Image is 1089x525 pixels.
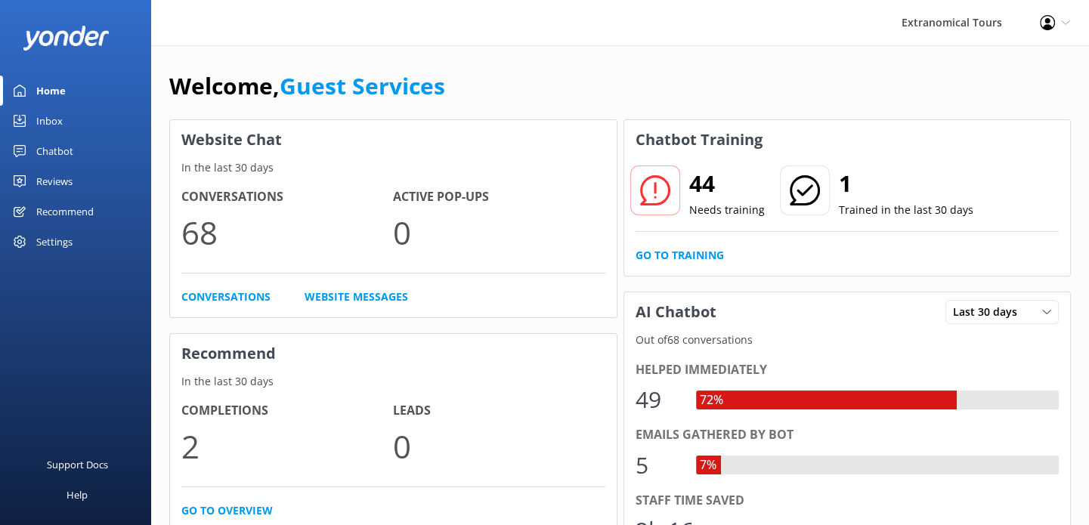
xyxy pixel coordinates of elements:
p: Trained in the last 30 days [839,202,973,218]
p: 0 [393,207,605,258]
h2: 1 [839,165,973,202]
div: Recommend [36,196,94,227]
div: Settings [36,227,73,257]
a: Conversations [181,289,271,305]
h2: 44 [689,165,765,202]
div: Support Docs [47,449,108,480]
p: 0 [393,421,605,471]
h1: Welcome, [169,68,445,104]
h3: AI Chatbot [624,292,728,332]
a: Website Messages [305,289,408,305]
h4: Leads [393,401,605,421]
p: Needs training [689,202,765,218]
h3: Recommend [170,334,617,373]
div: 7% [696,456,720,475]
div: Helped immediately [636,360,1060,380]
h3: Website Chat [170,120,617,159]
div: Staff time saved [636,491,1060,511]
div: 5 [636,447,681,483]
div: Emails gathered by bot [636,425,1060,445]
h3: Chatbot Training [624,120,774,159]
a: Go to Training [636,247,724,264]
p: 68 [181,207,393,258]
a: Go to overview [181,502,273,519]
a: Guest Services [280,70,445,101]
p: Out of 68 conversations [624,332,1071,348]
div: Home [36,76,66,106]
div: Reviews [36,166,73,196]
h4: Completions [181,401,393,421]
div: 72% [696,391,727,410]
p: 2 [181,421,393,471]
div: 49 [636,381,681,418]
div: Chatbot [36,136,73,166]
div: Inbox [36,106,63,136]
img: yonder-white-logo.png [23,26,110,51]
p: In the last 30 days [170,159,617,176]
p: In the last 30 days [170,373,617,390]
div: Help [67,480,88,510]
h4: Conversations [181,187,393,207]
span: Last 30 days [953,304,1026,320]
h4: Active Pop-ups [393,187,605,207]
